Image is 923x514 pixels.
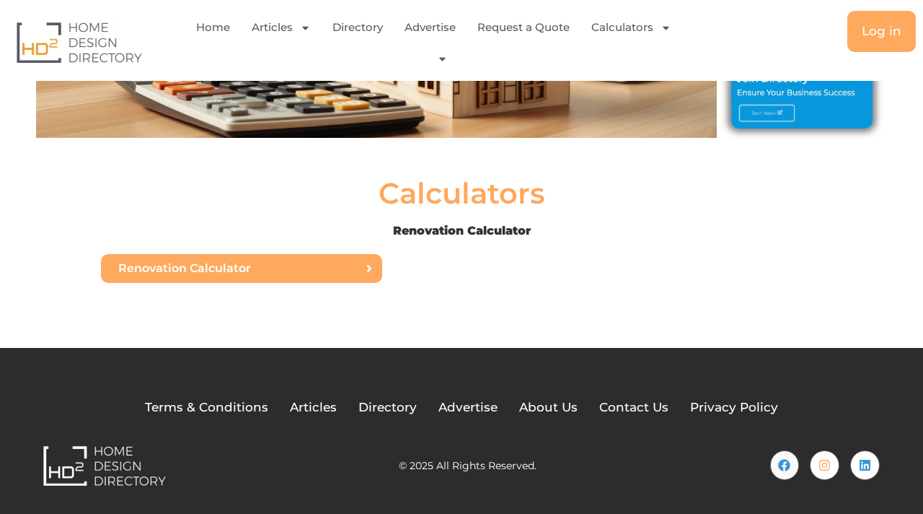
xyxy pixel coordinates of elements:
a: Advertise [405,11,456,44]
a: Renovation Calculator [101,254,382,283]
a: Request a Quote [477,11,570,44]
a: Contact Us [599,398,668,417]
a: About Us [519,398,578,417]
a: Articles [290,398,337,417]
h2: Calculators [379,179,545,208]
a: Advertise [438,398,498,417]
a: Log in [847,11,916,52]
a: Calculators [591,11,671,44]
nav: Menu [189,11,689,74]
h2: © 2025 All Rights Reserved. [399,461,536,471]
span: Renovation Calculator [118,263,251,274]
a: Articles [252,11,311,44]
a: Directory [358,398,417,417]
a: Home [196,11,230,44]
a: Privacy Policy [690,398,778,417]
a: Terms & Conditions [145,398,268,417]
a: Directory [332,11,383,44]
span: Log in [862,25,901,38]
b: Renovation Calculator [393,224,531,238]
